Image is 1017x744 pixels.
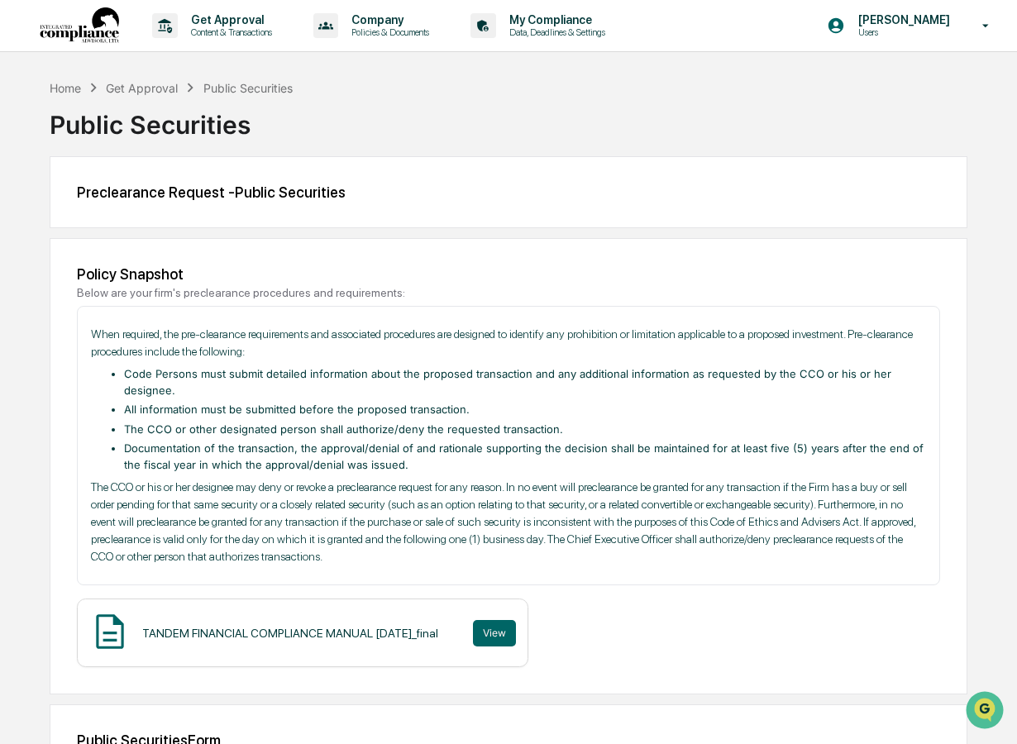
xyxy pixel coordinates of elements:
[178,13,280,26] p: Get Approval
[338,26,437,38] p: Policies & Documents
[56,126,271,143] div: Start new chat
[136,208,205,225] span: Attestations
[845,13,958,26] p: [PERSON_NAME]
[77,184,940,201] div: Preclearance Request - Public Securities
[40,7,119,45] img: logo
[10,202,113,231] a: 🖐️Preclearance
[17,126,46,156] img: 1746055101610-c473b297-6a78-478c-a979-82029cc54cd1
[124,402,927,418] li: All information must be submitted before the proposed transaction.
[142,627,438,640] div: TANDEM FINANCIAL COMPLIANCE MANUAL [DATE]_final
[845,26,958,38] p: Users
[496,26,614,38] p: Data, Deadlines & Settings
[496,13,614,26] p: My Compliance
[10,233,111,263] a: 🔎Data Lookup
[165,280,200,293] span: Pylon
[124,422,927,438] li: The CCO or other designated person shall authorize/deny the requested transaction.
[120,210,133,223] div: 🗄️
[203,81,293,95] div: Public Securities
[56,143,209,156] div: We're available if you need us!
[43,75,273,93] input: Clear
[106,81,178,95] div: Get Approval
[33,208,107,225] span: Preclearance
[124,366,927,398] li: Code Persons must submit detailed information about the proposed transaction and any additional i...
[50,97,967,140] div: Public Securities
[77,286,940,299] div: Below are your firm's preclearance procedures and requirements:
[113,202,212,231] a: 🗄️Attestations
[338,13,437,26] p: Company
[124,441,927,473] li: Documentation of the transaction, the approval/denial of and rationale supporting the decision sh...
[281,131,301,151] button: Start new chat
[964,689,1009,734] iframe: Open customer support
[178,26,280,38] p: Content & Transactions
[77,265,940,283] div: Policy Snapshot
[91,479,926,565] p: The CCO or his or her designee may deny or revoke a preclearance request for any reason. In no ev...
[117,279,200,293] a: Powered byPylon
[17,210,30,223] div: 🖐️
[50,81,81,95] div: Home
[17,35,301,61] p: How can we help?
[17,241,30,255] div: 🔎
[91,326,926,360] p: When required, the pre-clearance requirements and associated procedures are designed to identify ...
[89,611,131,652] img: Document Icon
[33,240,104,256] span: Data Lookup
[473,620,516,646] button: View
